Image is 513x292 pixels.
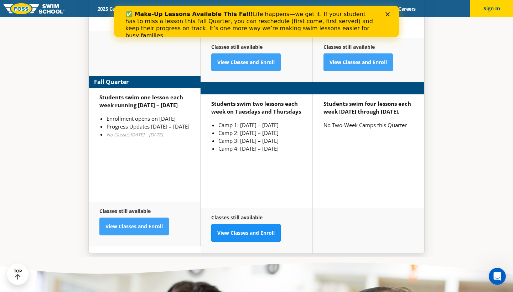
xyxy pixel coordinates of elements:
li: Camp 1: [DATE] – [DATE] [218,121,302,129]
a: Swim Like [PERSON_NAME] [294,5,370,12]
strong: Classes still available [323,43,375,50]
strong: Students swim one lesson each week running [DATE] – [DATE] [99,94,183,109]
a: View Classes and Enroll [211,53,281,71]
strong: Students swim two lessons each week on Tuesdays and Thursdays [211,100,301,115]
a: View Classes and Enroll [211,224,281,242]
li: Camp 3: [DATE] – [DATE] [218,137,302,145]
div: Life happens—we get it. If your student has to miss a lesson this Fall Quarter, you can reschedul... [11,5,262,33]
em: No Classes [DATE] – [DATE] [107,131,163,138]
li: Camp 2: [DATE] – [DATE] [218,129,302,137]
a: Careers [392,5,422,12]
p: No Two-Week Camps this Quarter [323,121,414,129]
img: FOSS Swim School Logo [4,3,64,14]
a: Blog [370,5,392,12]
b: ✅ Make-Up Lessons Available This Fall! [11,5,139,12]
li: Enrollment opens on [DATE] [107,115,190,122]
iframe: Intercom live chat banner [114,6,399,37]
strong: Students swim four lessons each week [DATE] through [DATE]. [323,100,411,115]
iframe: Intercom live chat [489,268,506,285]
a: View Classes and Enroll [323,53,393,71]
div: TOP [14,269,22,280]
strong: Classes still available [211,214,263,221]
a: View Classes and Enroll [99,218,169,235]
a: Swim Path® Program [166,5,228,12]
li: Progress Updates [DATE] – [DATE] [107,122,190,130]
a: Schools [136,5,166,12]
li: Camp 4: [DATE] – [DATE] [218,145,302,152]
a: About [PERSON_NAME] [228,5,295,12]
div: Close [271,6,279,11]
strong: Classes still available [99,208,151,214]
strong: Fall Quarter [94,78,129,86]
a: 2025 Calendar [91,5,136,12]
strong: Classes still available [211,43,263,50]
